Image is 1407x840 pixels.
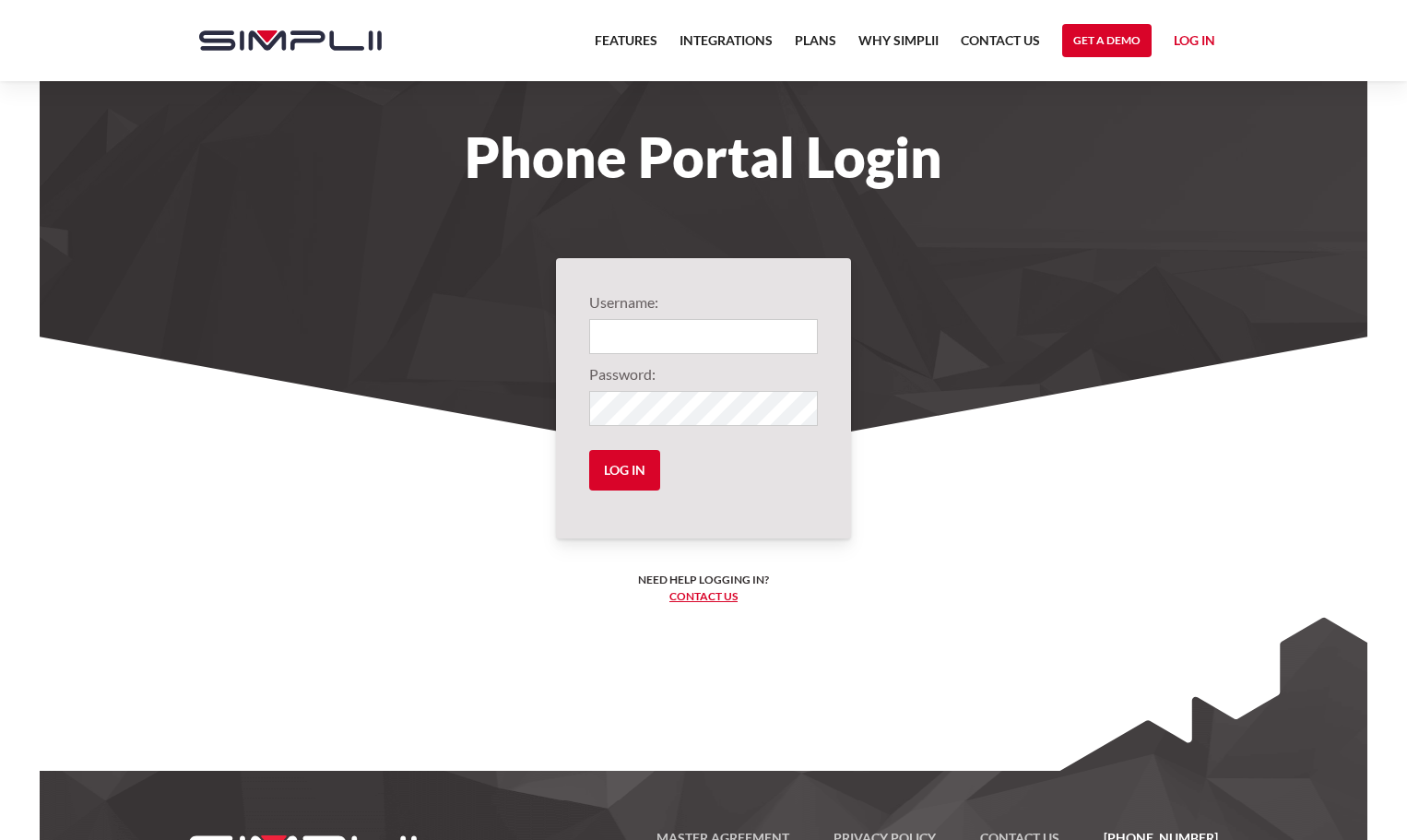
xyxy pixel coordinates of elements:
[858,30,939,63] a: Why Simplii
[181,136,1226,177] h1: Phone Portal Login
[589,291,818,505] form: Login
[595,30,657,63] a: Features
[199,30,382,51] img: Simplii
[795,30,836,63] a: Plans
[589,291,818,314] label: Username:
[680,30,773,63] a: Integrations
[589,450,660,491] input: Log in
[669,589,738,603] a: Contact us
[1174,30,1215,57] a: Log in
[638,572,769,605] h6: Need help logging in? ‍
[1062,24,1152,57] a: Get a Demo
[589,363,818,385] label: Password:
[961,30,1040,63] a: Contact US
